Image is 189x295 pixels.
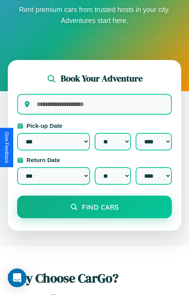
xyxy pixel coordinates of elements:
label: Return Date [17,157,172,163]
label: Pick-up Date [17,122,172,129]
h2: Why Choose CarGo? [8,270,181,287]
h2: Book Your Adventure [61,72,143,85]
button: Find Cars [17,196,172,218]
p: Rent premium cars from trusted hosts in your city. Adventures start here. [17,4,173,26]
div: Give Feedback [4,132,9,163]
div: Open Intercom Messenger [8,269,26,287]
